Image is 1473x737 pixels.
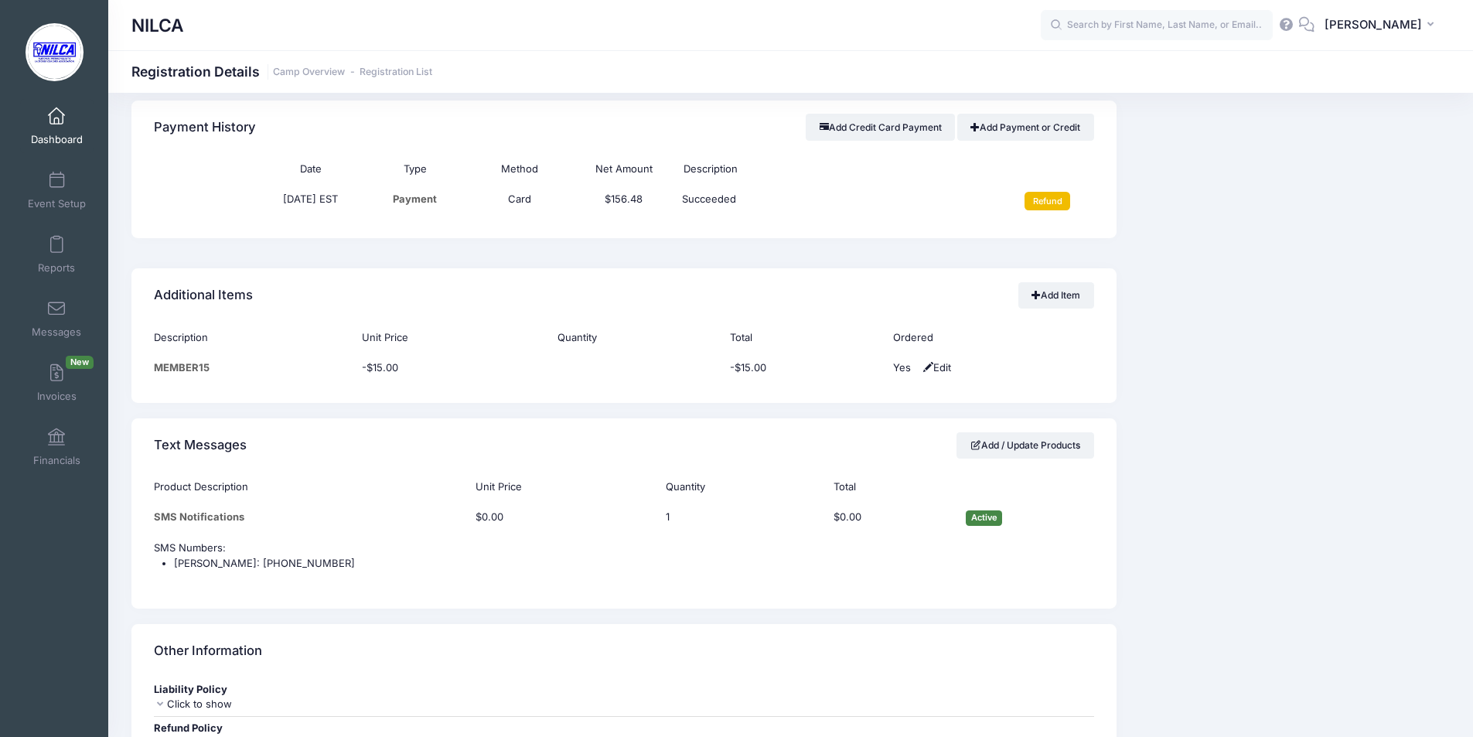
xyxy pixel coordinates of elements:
span: Invoices [37,390,77,403]
th: Method [467,155,571,185]
td: SMS Numbers: [154,534,1093,589]
td: $156.48 [571,185,676,219]
th: Ordered [886,322,1094,353]
td: $0.00 [826,503,958,534]
th: Unit Price [355,322,550,353]
a: Financials [20,420,94,474]
th: Date [258,155,363,185]
th: Description [154,322,354,353]
td: Succeeded [676,185,989,219]
h1: Registration Details [131,63,432,80]
button: Add Credit Card Payment [806,114,955,140]
th: Total [826,473,958,503]
a: Add / Update Products [956,432,1094,459]
a: Reports [20,227,94,281]
a: Add Payment or Credit [957,114,1094,140]
th: Quantity [658,473,826,503]
h4: Payment History [154,105,256,149]
h1: NILCA [131,8,184,43]
th: Unit Price [469,473,658,503]
span: [PERSON_NAME] [1325,16,1422,33]
a: InvoicesNew [20,356,94,410]
a: Dashboard [20,99,94,153]
th: Net Amount [571,155,676,185]
img: NILCA [26,23,84,81]
th: Type [363,155,467,185]
span: Financials [33,454,80,467]
button: [PERSON_NAME] [1314,8,1450,43]
th: Total [723,322,886,353]
td: Card [467,185,571,219]
a: Add Item [1018,282,1094,309]
th: Description [676,155,989,185]
li: [PERSON_NAME]: [PHONE_NUMBER] [174,556,1093,572]
a: Event Setup [20,163,94,217]
h4: Additional Items [154,274,253,318]
span: Active [966,510,1002,525]
span: New [66,356,94,369]
div: Click Pencil to edit... [666,510,689,525]
td: Payment [363,185,467,219]
td: -$15.00 [723,353,886,383]
span: Reports [38,261,75,275]
th: Product Description [154,473,468,503]
td: MEMBER15 [154,353,354,383]
div: Yes [893,360,916,376]
h4: Other Information [154,629,262,673]
th: Quantity [550,322,723,353]
span: Event Setup [28,197,86,210]
div: Refund Policy [154,721,1093,736]
h4: Text Messages [154,423,247,467]
td: -$15.00 [355,353,550,383]
span: Dashboard [31,133,83,146]
td: SMS Notifications [154,503,468,534]
td: $0.00 [469,503,658,534]
a: Messages [20,292,94,346]
input: Refund [1025,192,1070,210]
div: Click to show [154,697,1093,712]
div: Liability Policy [154,682,1093,698]
input: Search by First Name, Last Name, or Email... [1041,10,1273,41]
a: Camp Overview [273,67,345,78]
span: Edit [919,361,951,374]
a: Registration List [360,67,432,78]
span: Messages [32,326,81,339]
td: [DATE] EST [258,185,363,219]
